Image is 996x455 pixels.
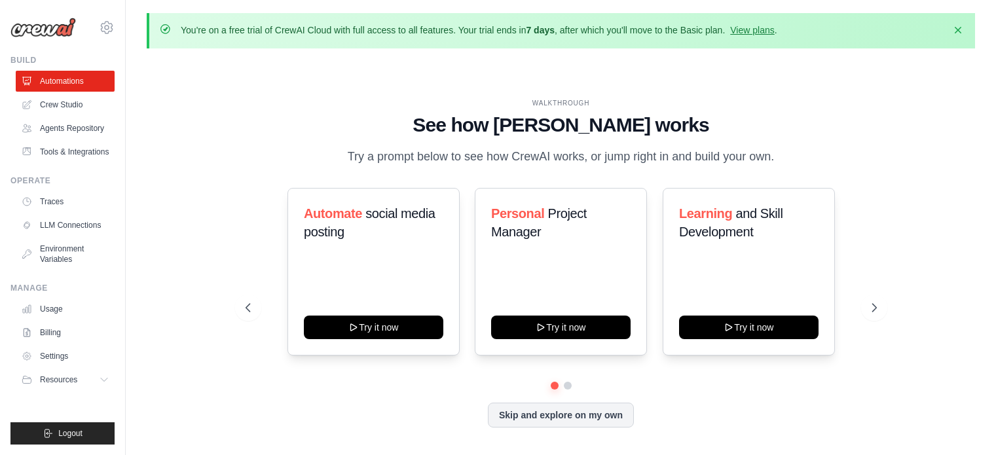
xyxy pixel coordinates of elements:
a: Usage [16,299,115,319]
button: Try it now [304,316,443,339]
span: and Skill Development [679,206,783,239]
span: Project Manager [491,206,587,239]
div: Operate [10,175,115,186]
strong: 7 days [526,25,555,35]
div: WALKTHROUGH [246,98,877,108]
a: LLM Connections [16,215,115,236]
img: Logo [10,18,76,37]
a: View plans [730,25,774,35]
span: social media posting [304,206,435,239]
a: Billing [16,322,115,343]
a: Settings [16,346,115,367]
h1: See how [PERSON_NAME] works [246,113,877,137]
div: Manage [10,283,115,293]
a: Automations [16,71,115,92]
span: Learning [679,206,732,221]
a: Environment Variables [16,238,115,270]
span: Personal [491,206,544,221]
button: Resources [16,369,115,390]
a: Tools & Integrations [16,141,115,162]
button: Logout [10,422,115,445]
p: Try a prompt below to see how CrewAI works, or jump right in and build your own. [341,147,781,166]
span: Automate [304,206,362,221]
a: Agents Repository [16,118,115,139]
a: Crew Studio [16,94,115,115]
iframe: Chat Widget [931,392,996,455]
div: Build [10,55,115,65]
span: Resources [40,374,77,385]
button: Try it now [491,316,631,339]
a: Traces [16,191,115,212]
span: Logout [58,428,83,439]
button: Skip and explore on my own [488,403,634,428]
button: Try it now [679,316,819,339]
p: You're on a free trial of CrewAI Cloud with full access to all features. Your trial ends in , aft... [181,24,777,37]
